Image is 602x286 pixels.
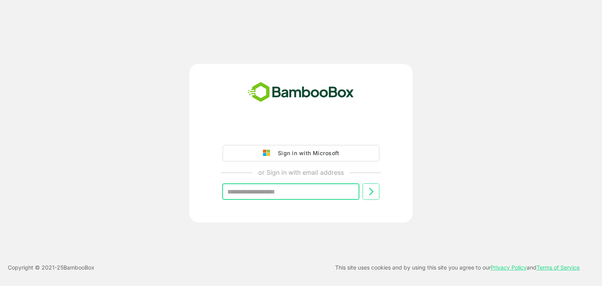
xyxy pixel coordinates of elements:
[278,150,339,156] font: Sign in with Microsoft
[63,264,94,271] font: BambooBox
[263,150,274,157] img: Google
[223,145,379,161] button: Sign in with Microsoft
[243,80,358,105] img: bamboobox
[57,264,63,271] font: 25
[258,168,344,176] font: or Sign in with email address
[537,264,580,271] a: Terms of Service
[335,264,491,271] font: This site uses cookies and by using this site you agree to our
[491,264,527,271] a: Privacy Policy
[527,264,537,271] font: and
[219,123,383,140] iframe: Sign in with Google Button
[8,264,57,271] font: Copyright © 2021-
